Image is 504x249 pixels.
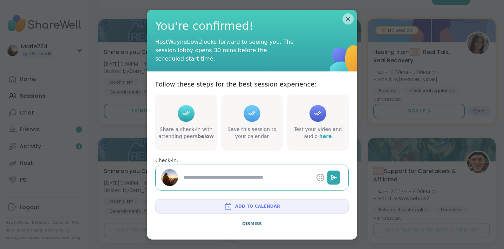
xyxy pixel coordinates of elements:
[155,199,349,214] button: Add to Calendar
[242,221,262,226] span: Dismiss
[197,133,214,139] b: below
[224,202,232,210] img: ShareWell Logomark
[155,80,317,89] p: Follow these steps for the best session experience:
[155,158,178,163] span: Check-in:
[235,203,280,209] span: Add to Calendar
[319,133,332,139] a: here
[310,25,384,99] img: ShareWell Logomark
[288,126,347,140] div: Test your video and audio
[157,126,216,140] div: Share a check-in with attending peers
[155,18,349,34] span: You're confirmed!
[155,216,349,231] button: Dismiss
[223,126,281,140] div: Save this session to your calendar
[161,169,178,186] img: Marie224
[155,38,295,63] div: Host Waynebow2 looks forward to seeing you. The session lobby opens 30 mins before the scheduled ...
